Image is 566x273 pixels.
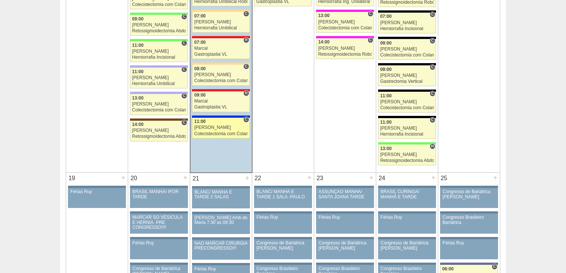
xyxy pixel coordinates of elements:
div: Marcal [194,99,248,104]
span: Consultório [181,14,187,20]
a: Férias Ruy [440,239,498,259]
a: Congresso Brasileiro Bariatrica [440,214,498,234]
div: [PERSON_NAME] [318,46,372,51]
div: Férias Ruy [71,189,124,194]
span: 08:00 [194,66,206,71]
a: C 11:00 [PERSON_NAME] Colecistectomia com Colangiografia VL [378,92,436,113]
span: Consultório [368,37,373,43]
div: Key: Aviso [440,237,498,239]
div: Key: Aviso [316,211,374,214]
span: Consultório [430,117,435,123]
span: 09:00 [380,67,392,72]
span: 11:00 [380,120,392,125]
span: 11:00 [380,93,392,98]
span: Consultório [430,64,435,70]
div: Key: Aviso [316,237,374,239]
div: Congresso de Bariátrica [PERSON_NAME] [319,241,372,250]
a: C 07:00 [PERSON_NAME] Herniorrafia Umbilical [192,12,250,33]
a: C 09:00 [PERSON_NAME] Colecistectomia com Colangiografia VL [378,39,436,60]
div: Key: Aviso [192,186,250,188]
a: Congresso de Bariátrica [PERSON_NAME] [378,239,436,259]
a: C 11:00 [PERSON_NAME] Colecistectomia com Colangiografia VL [192,118,250,139]
div: + [120,173,126,182]
div: Key: Pro Matre [316,10,374,12]
a: Férias Ruy [68,188,126,208]
div: Key: Aviso [440,211,498,214]
span: Consultório [492,264,497,270]
div: Key: Aviso [254,211,312,214]
span: Consultório [181,40,187,46]
a: Férias Ruy [130,239,188,259]
a: MARCAR SÓ VESICULA E HERNIA. PRE CONGRESSO!!!! [130,214,188,234]
div: Key: Bartira [192,62,250,65]
div: [PERSON_NAME] [194,72,248,77]
div: Key: Blanc [378,63,436,65]
span: 13:00 [132,95,144,101]
div: Férias Ruy [443,241,496,246]
div: [PERSON_NAME] [132,49,186,54]
div: Colecistectomia com Colangiografia VL [318,26,372,30]
a: Congresso de Bariátrica [PERSON_NAME] [440,188,498,208]
div: Herniorrafia Umbilical [132,81,186,86]
div: Gastrectomia Vertical [380,79,434,84]
div: Key: São Luiz - Itaim [192,116,250,118]
div: 25 [438,173,450,184]
div: [PERSON_NAME] [380,126,434,131]
div: Key: Brasil [378,142,436,144]
div: Key: Aviso [378,237,436,239]
span: 07:00 [194,13,206,19]
div: BRASIL MANHÃ/ IFOR TARDE [133,189,186,199]
div: Key: Aviso [378,186,436,188]
div: [PERSON_NAME] [380,47,434,52]
div: Key: Aviso [68,186,126,188]
a: BLANC/ MANHÃ E TARDE 2 SALAS [192,188,250,208]
a: C 07:00 [PERSON_NAME] Herniorrafia Incisional [378,13,436,33]
a: Congresso de Bariátrica [PERSON_NAME] [316,239,374,259]
div: + [182,173,188,182]
div: Key: Blanc [378,116,436,118]
div: [PERSON_NAME] [132,102,186,107]
div: ASSUNÇÃO MANHÃ/ SANTA JOANA TARDE [319,189,372,199]
div: Key: Aviso [316,263,374,265]
div: Key: Pro Matre [316,36,374,38]
div: Key: Blanc [378,37,436,39]
div: 19 [66,173,78,184]
div: [PERSON_NAME] [132,75,186,80]
a: C 11:00 [PERSON_NAME] Herniorrafia Incisional [378,118,436,139]
div: Key: Christóvão da Gama [130,65,188,68]
div: MARCAR SÓ VESICULA E HERNIA. PRE CONGRESSO!!!! [133,215,186,230]
div: [PERSON_NAME] [132,23,186,27]
div: Herniorrafia Incisional [380,26,434,31]
span: 11:00 [194,119,206,124]
div: Retossigmoidectomia Robótica [318,52,372,57]
div: [PERSON_NAME] [194,20,248,25]
div: Férias Ruy [133,241,186,246]
div: BLANC/ MANHÃ E TARDE 2 SALAS [195,190,248,199]
span: Consultório [243,11,249,17]
div: Colecistectomia com Colangiografia VL [194,131,248,136]
div: Key: Aviso [254,263,312,265]
div: Colecistectomia com Colangiografia VL [132,2,186,7]
span: 13:00 [380,146,392,151]
span: Hospital [243,37,249,43]
div: Férias Ruy [257,215,310,220]
div: 20 [128,173,140,184]
div: + [306,173,312,182]
div: [PERSON_NAME] [380,20,434,25]
div: 24 [376,173,388,184]
a: Congresso de Bariátrica [PERSON_NAME] [254,239,312,259]
span: Consultório [430,91,435,97]
div: Herniorrafia Incisional [132,55,186,60]
div: Marcal [194,46,248,51]
a: C 11:00 [PERSON_NAME] Herniorrafia Incisional [130,41,188,62]
div: Colecistectomia com Colangiografia VL [380,53,434,58]
a: C 08:00 [PERSON_NAME] Colecistectomia com Colangiografia VL [192,65,250,85]
div: Férias Ruy [319,215,372,220]
div: Key: Vila Nova Star [440,263,498,265]
div: Férias Ruy [195,267,248,272]
div: Colecistectomia com Colangiografia VL [132,108,186,113]
span: Hospital [243,90,249,96]
div: + [244,173,250,183]
span: Consultório [181,93,187,99]
span: Hospital [430,143,435,149]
